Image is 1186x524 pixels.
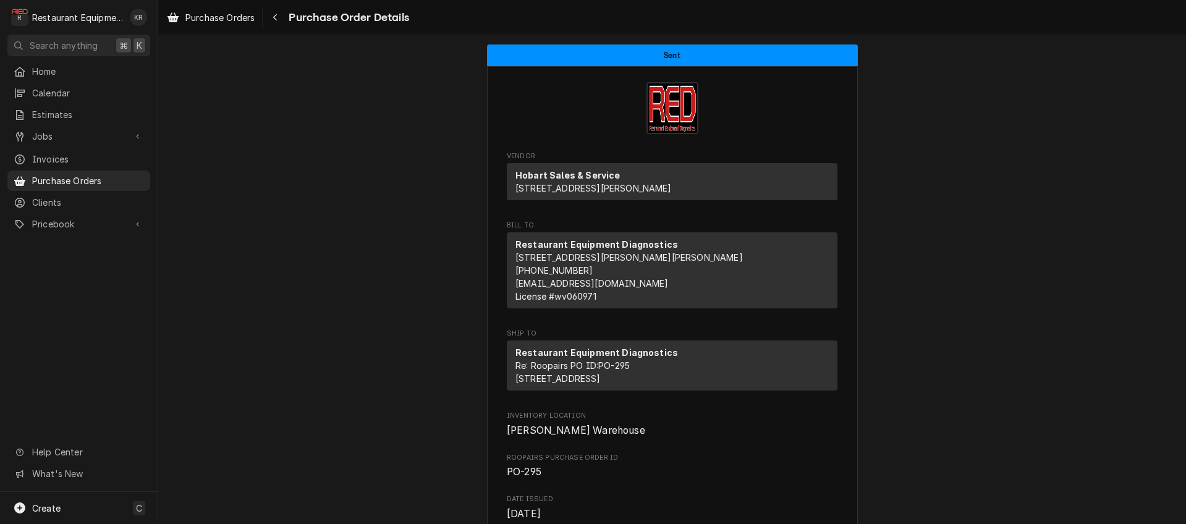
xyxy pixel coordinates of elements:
span: K [137,39,142,52]
span: Calendar [32,87,144,99]
span: Date Issued [507,494,837,504]
div: Bill To [507,232,837,313]
span: Search anything [30,39,98,52]
span: Clients [32,196,144,209]
strong: Hobart Sales & Service [515,170,621,180]
a: Estimates [7,104,150,125]
span: Purchase Orders [32,174,144,187]
div: Purchase Order Vendor [507,151,837,206]
a: Clients [7,192,150,213]
a: Go to What's New [7,463,150,484]
a: Go to Help Center [7,442,150,462]
span: Create [32,503,61,513]
span: Vendor [507,151,837,161]
a: Purchase Orders [162,7,260,28]
div: Date Issued [507,494,837,521]
span: Date Issued [507,507,837,522]
span: [DATE] [507,508,541,520]
img: Logo [646,82,698,134]
strong: Restaurant Equipment Diagnostics [515,347,678,358]
button: Navigate back [265,7,285,27]
strong: Restaurant Equipment Diagnostics [515,239,678,250]
span: Invoices [32,153,144,166]
span: Inventory Location [507,423,837,438]
a: Calendar [7,83,150,103]
span: Ship To [507,329,837,339]
div: Vendor [507,163,837,205]
div: Kelli Robinette's Avatar [130,9,147,26]
span: PO-295 [507,466,541,478]
span: Re: Roopairs PO ID: PO-295 [515,360,630,371]
a: [PHONE_NUMBER] [515,265,593,276]
div: Status [487,44,858,66]
div: Restaurant Equipment Diagnostics [32,11,123,24]
span: Jobs [32,130,125,143]
div: Purchase Order Ship To [507,329,837,396]
div: Restaurant Equipment Diagnostics's Avatar [11,9,28,26]
a: Go to Jobs [7,126,150,146]
div: Ship To [507,340,837,395]
span: License # wv060971 [515,291,596,302]
div: Roopairs Purchase Order ID [507,453,837,480]
div: KR [130,9,147,26]
span: Help Center [32,446,143,458]
span: ⌘ [119,39,128,52]
div: Purchase Order Bill To [507,221,837,314]
span: Inventory Location [507,411,837,421]
span: Roopairs Purchase Order ID [507,453,837,463]
div: Bill To [507,232,837,308]
span: Purchase Orders [185,11,255,24]
span: Home [32,65,144,78]
span: Sent [664,51,680,59]
span: [STREET_ADDRESS][PERSON_NAME][PERSON_NAME] [515,252,743,263]
div: R [11,9,28,26]
div: Vendor [507,163,837,200]
span: [PERSON_NAME] Warehouse [507,425,645,436]
span: What's New [32,467,143,480]
a: Go to Pricebook [7,214,150,234]
div: Ship To [507,340,837,391]
a: Invoices [7,149,150,169]
div: Inventory Location [507,411,837,437]
span: C [136,502,142,515]
span: Bill To [507,221,837,230]
span: Pricebook [32,218,125,230]
span: Estimates [32,108,144,121]
a: [EMAIL_ADDRESS][DOMAIN_NAME] [515,278,668,289]
button: Search anything⌘K [7,35,150,56]
a: Purchase Orders [7,171,150,191]
span: [STREET_ADDRESS] [515,373,601,384]
span: [STREET_ADDRESS][PERSON_NAME] [515,183,672,193]
span: Roopairs Purchase Order ID [507,465,837,480]
a: Home [7,61,150,82]
span: Purchase Order Details [285,9,409,26]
